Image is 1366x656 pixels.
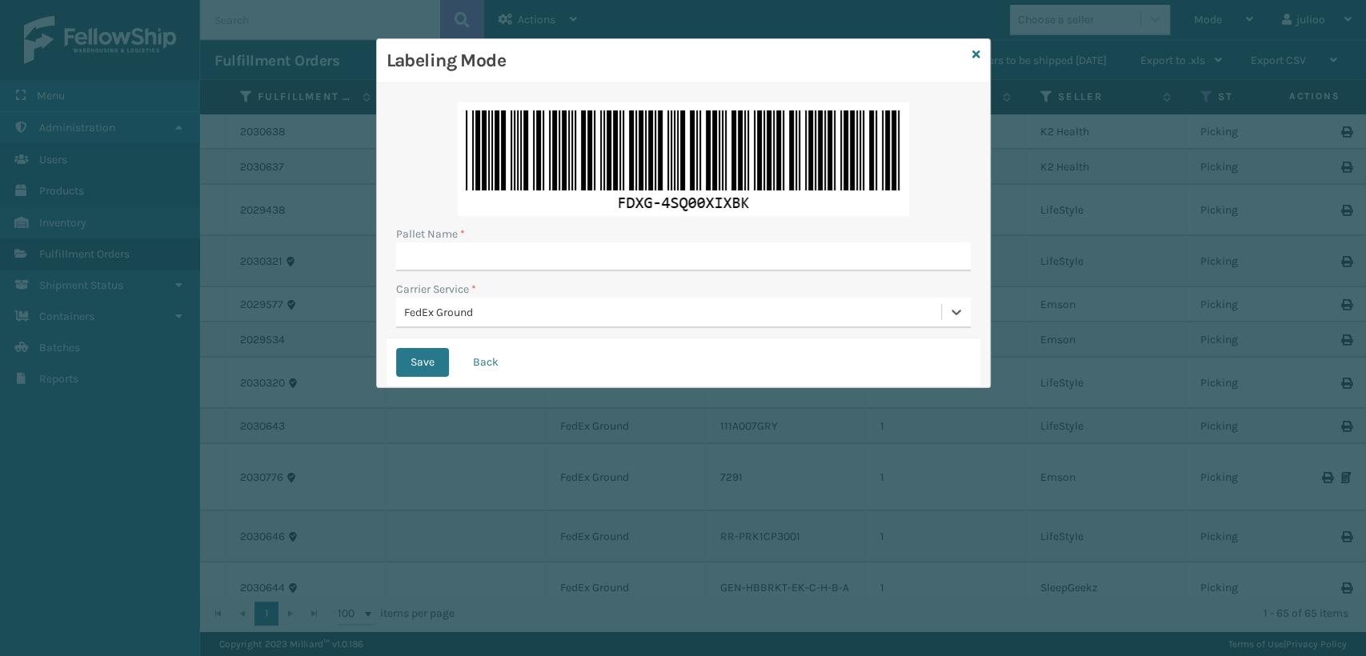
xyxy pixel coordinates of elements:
h3: Labeling Mode [387,49,966,73]
img: SAZMEAAAAGSURBVAMA2AHlatouH8AAAAAASUVORK5CYII= [458,102,909,216]
div: FedEx Ground [404,304,943,321]
label: Carrier Service [396,281,476,298]
button: Save [396,348,449,377]
button: Back [459,348,513,377]
label: Pallet Name [396,226,465,242]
